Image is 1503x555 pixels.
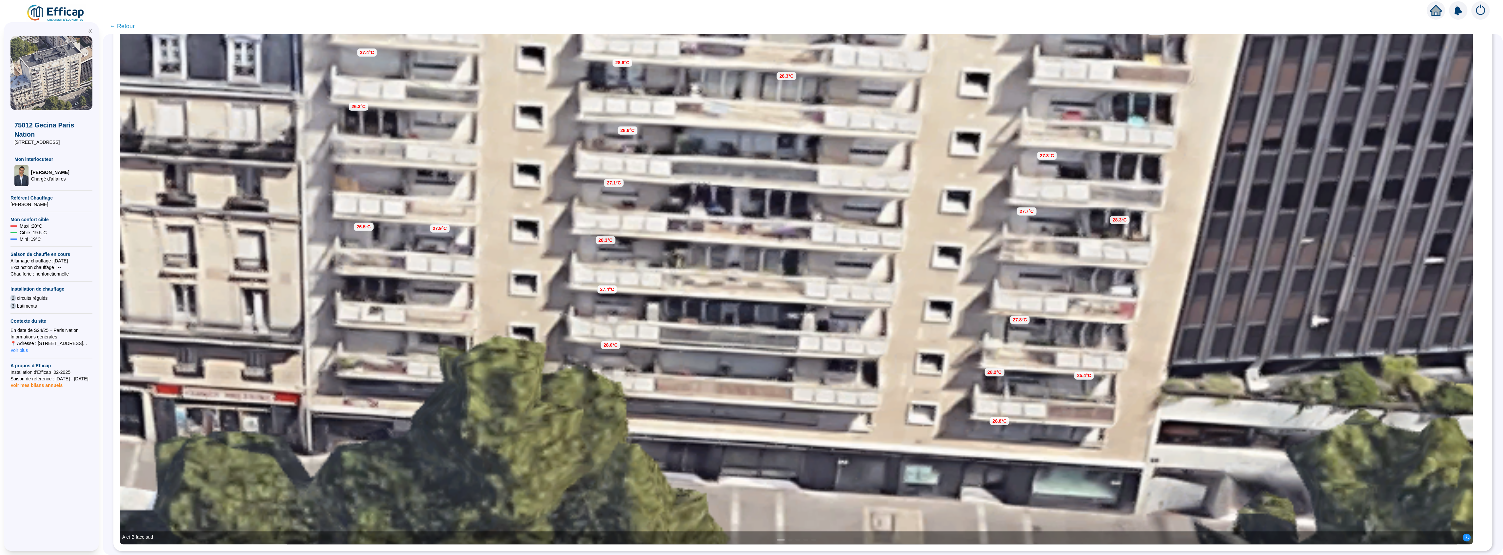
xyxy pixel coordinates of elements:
strong: 27.1°C [607,180,621,185]
strong: 26.5°C [357,224,371,229]
span: voir plus [11,347,28,354]
span: Mon interlocuteur [14,156,88,163]
strong: 28.2°C [987,370,1002,375]
span: double-left [88,29,92,33]
span: [PERSON_NAME] [31,169,69,176]
div: En date de S24/25 – Paris Nation Informations générales : 📍 Adresse : [STREET_ADDRESS]... [10,327,92,354]
button: 2 [788,540,793,541]
button: voir plus [10,347,28,354]
img: Chargé d'affaires [14,165,29,186]
span: Mini : 19 °C [20,236,41,242]
span: download [1465,535,1469,540]
img: alerts [1472,1,1490,20]
span: Contexte du site [10,318,92,324]
strong: 27.7°C [1020,209,1034,214]
img: alerts [1449,1,1468,20]
span: A et B face sud [122,534,153,542]
span: Chargé d'affaires [31,176,69,182]
span: circuits régulés [17,295,48,301]
button: 3 [795,540,801,541]
strong: 27.4°C [600,287,614,292]
span: Cible : 19.5 °C [20,229,47,236]
button: 5 [811,540,816,541]
span: Maxi : 20 °C [20,223,42,229]
span: Voir mes bilans annuels [10,379,63,388]
strong: 26.3°C [352,104,366,109]
strong: 28.3°C [779,73,793,79]
strong: 28.3°C [598,238,613,243]
img: efficap energie logo [26,4,86,22]
span: Installation de chauffage [10,286,92,292]
span: Exctinction chauffage : -- [10,264,92,271]
strong: 27.4°C [360,50,374,55]
strong: 27.9°C [433,226,447,231]
strong: 28.0°C [604,342,618,348]
span: Saison de chauffe en cours [10,251,92,258]
span: 75012 Gecina Paris Nation [14,121,88,139]
span: Référent Chauffage [10,195,92,201]
strong: 25.4°C [1077,373,1091,378]
span: [PERSON_NAME] [10,201,92,208]
span: [STREET_ADDRESS] [14,139,88,145]
span: Allumage chauffage : [DATE] [10,258,92,264]
span: Chaufferie : non fonctionnelle [10,271,92,277]
span: ← Retour [109,22,135,31]
strong: 27.3°C [1040,153,1054,158]
span: home [1430,5,1442,16]
strong: 28.6°C [620,128,634,133]
span: Mon confort cible [10,216,92,223]
span: Saison de référence : [DATE] - [DATE] [10,375,92,382]
span: A propos d'Efficap [10,362,92,369]
strong: 27.8°C [1013,317,1027,322]
strong: 28.6°C [615,60,630,65]
span: 3 [10,303,16,309]
strong: 28.8°C [993,418,1007,424]
span: batiments [17,303,37,309]
strong: 28.3°C [1113,217,1127,222]
button: 4 [803,540,809,541]
span: 2 [10,295,16,301]
span: Installation d'Efficap : 02-2025 [10,369,92,375]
